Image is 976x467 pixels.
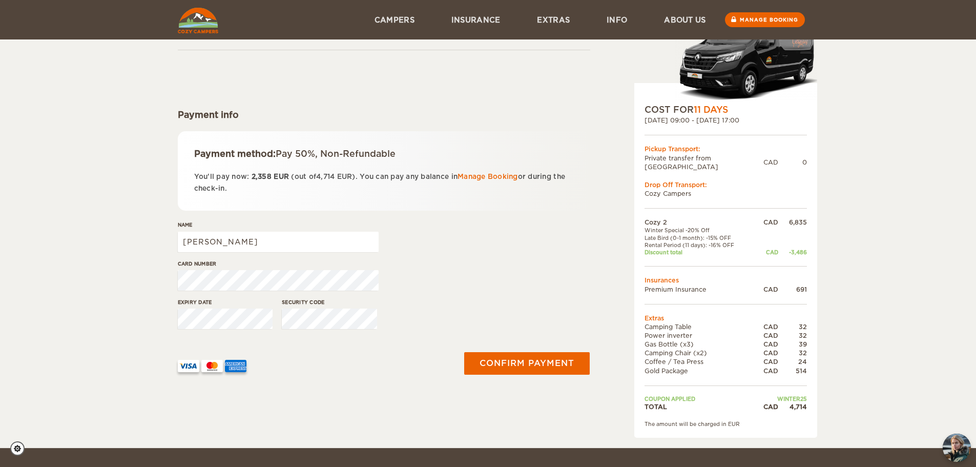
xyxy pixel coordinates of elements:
[282,298,377,306] label: Security code
[645,314,807,322] td: Extras
[645,227,754,234] td: Winter Special -20% Off
[194,171,574,195] p: You'll pay now: (out of ). You can pay any balance in or during the check-in.
[694,105,728,115] span: 11 Days
[178,8,218,33] img: Cozy Campers
[178,221,379,229] label: Name
[178,260,379,268] label: Card number
[645,367,754,375] td: Gold Package
[645,116,807,125] div: [DATE] 09:00 - [DATE] 17:00
[778,340,807,349] div: 39
[725,12,805,27] a: Manage booking
[645,218,754,227] td: Cozy 2
[225,360,246,372] img: AMEX
[178,109,590,121] div: Payment info
[943,434,971,462] img: Freyja at Cozy Campers
[645,104,807,116] div: COST FOR
[645,145,807,153] div: Pickup Transport:
[645,395,754,402] td: Coupon applied
[464,352,590,375] button: Confirm payment
[645,276,807,285] td: Insurances
[645,154,763,171] td: Private transfer from [GEOGRAPHIC_DATA]
[763,158,778,167] div: CAD
[645,234,754,241] td: Late Bird (0-1 month): -15% OFF
[778,218,807,227] div: 6,835
[754,249,778,256] div: CAD
[754,218,778,227] div: CAD
[778,322,807,331] div: 32
[645,340,754,349] td: Gas Bottle (x3)
[754,340,778,349] div: CAD
[778,367,807,375] div: 514
[274,173,289,180] span: EUR
[645,249,754,256] td: Discount total
[778,285,807,294] div: 691
[754,357,778,366] div: CAD
[252,173,272,180] span: 2,358
[645,357,754,366] td: Coffee / Tea Press
[458,173,518,180] a: Manage Booking
[337,173,352,180] span: EUR
[316,173,335,180] span: 4,714
[754,349,778,357] div: CAD
[943,434,971,462] button: chat-button
[754,331,778,340] div: CAD
[675,19,817,104] img: Langur-m-c-logo-2.png
[10,441,31,456] a: Cookie settings
[634,16,817,104] div: Automatic 2x4
[754,322,778,331] div: CAD
[645,241,754,249] td: Rental Period (11 days): -16% OFF
[178,298,273,306] label: Expiry date
[276,149,396,159] span: Pay 50%, Non-Refundable
[778,402,807,411] div: 4,714
[778,357,807,366] div: 24
[201,360,223,372] img: mastercard
[754,402,778,411] div: CAD
[645,180,807,189] div: Drop Off Transport:
[645,331,754,340] td: Power inverter
[645,189,807,198] td: Cozy Campers
[778,349,807,357] div: 32
[645,420,807,428] div: The amount will be charged in EUR
[645,402,754,411] td: TOTAL
[178,360,199,372] img: VISA
[754,285,778,294] div: CAD
[645,349,754,357] td: Camping Chair (x2)
[194,148,574,160] div: Payment method:
[754,367,778,375] div: CAD
[778,158,807,167] div: 0
[645,285,754,294] td: Premium Insurance
[754,395,807,402] td: WINTER25
[778,331,807,340] div: 32
[778,249,807,256] div: -3,486
[645,322,754,331] td: Camping Table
